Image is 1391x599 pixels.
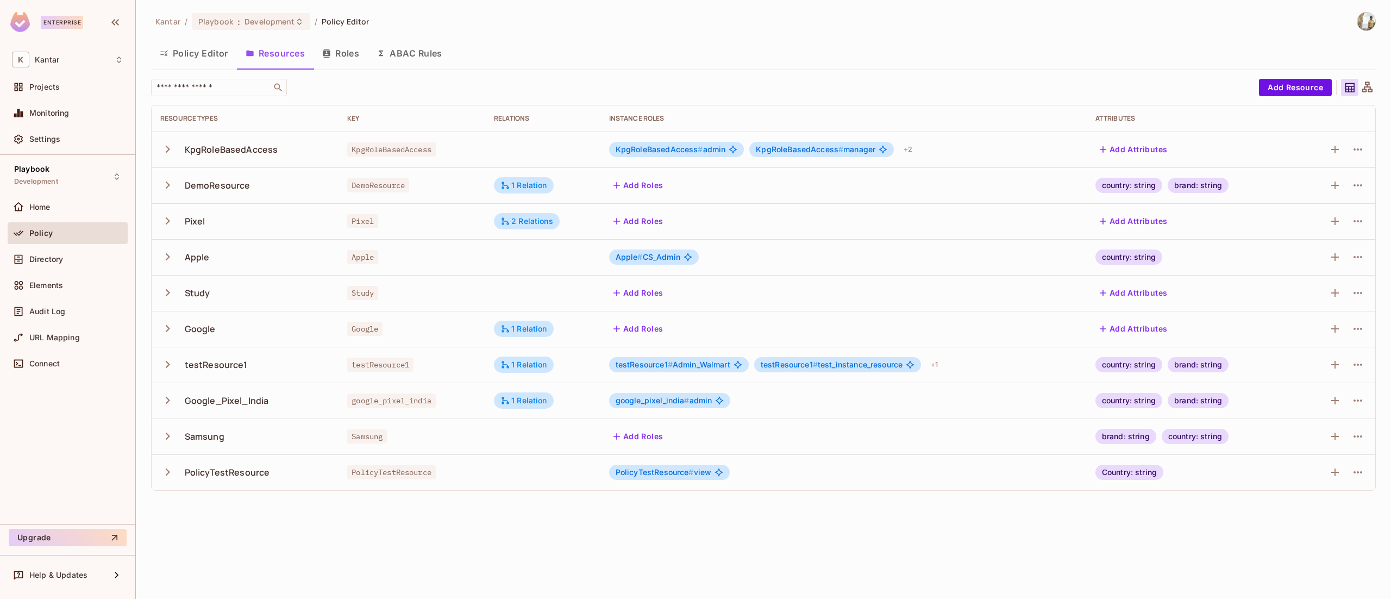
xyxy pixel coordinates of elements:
[29,83,60,91] span: Projects
[609,320,668,338] button: Add Roles
[155,16,180,27] span: the active workspace
[368,40,451,67] button: ABAC Rules
[347,322,383,336] span: Google
[1095,141,1172,158] button: Add Attributes
[315,16,317,27] li: /
[198,16,233,27] span: Playbook
[347,114,477,123] div: Key
[609,428,668,445] button: Add Roles
[185,179,250,191] div: DemoResource
[838,145,843,154] span: #
[185,323,216,335] div: Google
[314,40,368,67] button: Roles
[237,17,241,26] span: :
[500,180,547,190] div: 1 Relation
[29,307,65,316] span: Audit Log
[29,571,87,579] span: Help & Updates
[29,203,51,211] span: Home
[1168,357,1229,372] div: brand: string
[616,467,694,477] span: PolicyTestResource
[609,114,1078,123] div: Instance roles
[347,286,378,300] span: Study
[347,214,378,228] span: Pixel
[347,394,436,408] span: google_pixel_india
[1095,213,1172,230] button: Add Attributes
[500,360,547,370] div: 1 Relation
[35,55,59,64] span: Workspace: Kantar
[14,165,49,173] span: Playbook
[1095,357,1162,372] div: country: string
[756,145,843,154] span: KpgRoleBasedAccess
[616,360,673,369] span: testResource1
[185,430,224,442] div: Samsung
[185,359,248,371] div: testResource1
[688,467,693,477] span: #
[160,114,330,123] div: Resource Types
[29,333,80,342] span: URL Mapping
[29,109,70,117] span: Monitoring
[1095,114,1287,123] div: Attributes
[761,360,818,369] span: testResource1
[813,360,818,369] span: #
[1095,465,1163,480] div: Country: string
[698,145,703,154] span: #
[185,251,210,263] div: Apple
[185,395,269,407] div: Google_Pixel_India
[1095,429,1156,444] div: brand: string
[616,396,712,405] span: admin
[29,229,53,238] span: Policy
[185,215,205,227] div: Pixel
[926,356,942,373] div: + 1
[10,12,30,32] img: SReyMgAAAABJRU5ErkJggg==
[1095,393,1162,408] div: country: string
[347,250,378,264] span: Apple
[185,16,187,27] li: /
[12,52,29,67] span: K
[245,16,295,27] span: Development
[1095,178,1162,193] div: country: string
[609,177,668,194] button: Add Roles
[616,360,730,369] span: Admin_Walmart
[1357,13,1375,30] img: Spoorthy D Gopalagowda
[1168,178,1229,193] div: brand: string
[347,429,387,444] span: Samsung
[616,468,711,477] span: view
[185,287,210,299] div: Study
[237,40,314,67] button: Resources
[14,177,58,186] span: Development
[494,114,592,123] div: Relations
[29,255,63,264] span: Directory
[500,216,553,226] div: 2 Relations
[9,529,127,546] button: Upgrade
[616,145,703,154] span: KpgRoleBasedAccess
[899,141,917,158] div: + 2
[29,135,60,143] span: Settings
[616,145,726,154] span: admin
[1095,249,1162,265] div: country: string
[609,213,668,230] button: Add Roles
[185,143,278,155] div: KpgRoleBasedAccess
[609,284,668,302] button: Add Roles
[29,359,60,368] span: Connect
[756,145,875,154] span: manager
[616,252,643,261] span: Apple
[347,178,409,192] span: DemoResource
[41,16,83,29] div: Enterprise
[347,142,436,157] span: KpgRoleBasedAccess
[1168,393,1229,408] div: brand: string
[616,396,690,405] span: google_pixel_india
[616,253,680,261] span: CS_Admin
[500,324,547,334] div: 1 Relation
[668,360,673,369] span: #
[322,16,369,27] span: Policy Editor
[347,358,413,372] span: testResource1
[1162,429,1229,444] div: country: string
[151,40,237,67] button: Policy Editor
[761,360,903,369] span: test_instance_resource
[1095,284,1172,302] button: Add Attributes
[347,465,436,479] span: PolicyTestResource
[637,252,642,261] span: #
[1095,320,1172,338] button: Add Attributes
[500,396,547,405] div: 1 Relation
[29,281,63,290] span: Elements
